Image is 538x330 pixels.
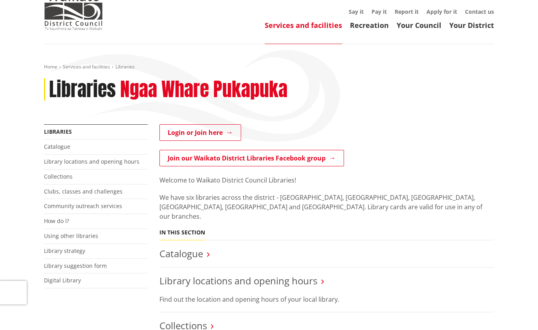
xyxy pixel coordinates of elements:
[44,64,494,70] nav: breadcrumb
[44,232,98,240] a: Using other libraries
[159,203,482,221] span: ibrary cards are valid for use in any of our branches.
[44,173,73,180] a: Collections
[44,143,70,150] a: Catalogue
[49,78,116,101] h1: Libraries
[44,63,57,70] a: Home
[371,8,387,15] a: Pay it
[115,63,135,70] span: Libraries
[44,262,107,269] a: Library suggestion form
[502,297,530,325] iframe: Messenger Launcher
[120,78,287,101] h2: Ngaa Whare Pukapuka
[44,188,123,195] a: Clubs, classes and challenges
[159,124,241,141] a: Login or Join here
[449,20,494,30] a: Your District
[44,217,69,225] a: How do I?
[63,63,110,70] a: Services and facilities
[265,20,342,30] a: Services and facilities
[465,8,494,15] a: Contact us
[159,193,494,221] p: We have six libraries across the district - [GEOGRAPHIC_DATA], [GEOGRAPHIC_DATA], [GEOGRAPHIC_DAT...
[397,20,441,30] a: Your Council
[44,277,81,284] a: Digital Library
[159,175,494,185] p: Welcome to Waikato District Council Libraries!
[159,295,494,304] p: Find out the location and opening hours of your local library.
[44,158,139,165] a: Library locations and opening hours
[159,274,317,287] a: Library locations and opening hours
[44,247,85,254] a: Library strategy
[349,8,364,15] a: Say it
[159,247,203,260] a: Catalogue
[350,20,389,30] a: Recreation
[44,128,72,135] a: Libraries
[159,229,205,236] h5: In this section
[44,202,122,210] a: Community outreach services
[159,150,344,166] a: Join our Waikato District Libraries Facebook group
[395,8,419,15] a: Report it
[426,8,457,15] a: Apply for it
